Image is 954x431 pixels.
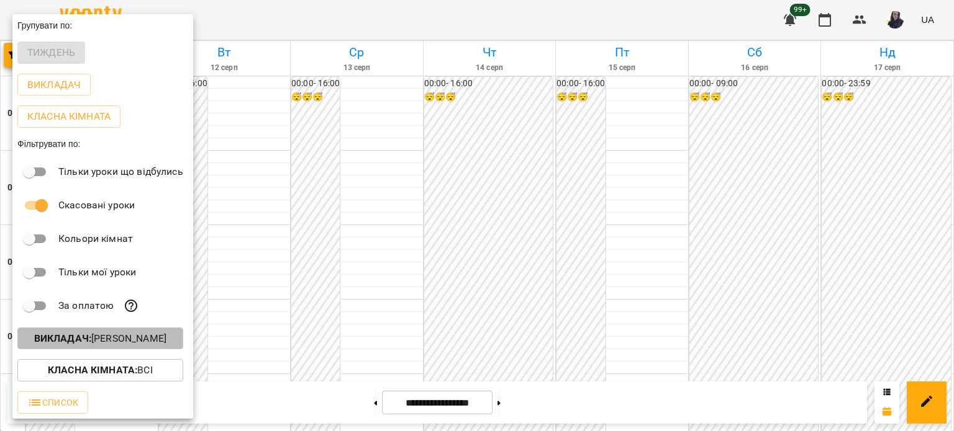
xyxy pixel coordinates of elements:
p: Класна кімната [27,109,111,124]
p: Викладач [27,78,81,92]
button: Класна кімната [17,105,120,128]
p: Тільки уроки що відбулись [58,164,183,179]
p: За оплатою [58,298,114,313]
button: Список [17,391,88,414]
p: Скасовані уроки [58,198,135,213]
p: Кольори кімнат [58,231,133,246]
b: Викладач : [34,332,91,344]
p: Всі [48,363,153,378]
div: Фільтрувати по: [12,133,193,155]
span: Список [27,395,78,410]
button: Класна кімната:Всі [17,359,183,381]
button: Викладач [17,74,91,96]
button: Викладач:[PERSON_NAME] [17,327,183,350]
p: [PERSON_NAME] [34,331,166,346]
b: Класна кімната : [48,364,137,376]
p: Тільки мої уроки [58,265,136,280]
div: Групувати по: [12,14,193,37]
